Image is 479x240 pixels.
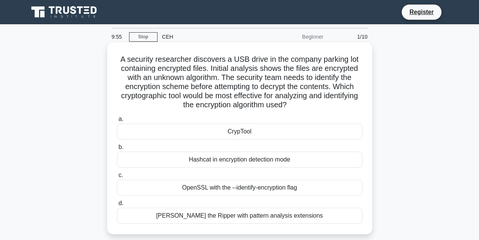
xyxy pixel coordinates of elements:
span: d. [119,200,123,206]
div: OpenSSL with the --identify-encryption flag [117,180,362,196]
div: CrypTool [117,124,362,140]
div: Beginner [262,29,328,44]
div: 9:55 [107,29,129,44]
div: [PERSON_NAME] the Ripper with pattern analysis extensions [117,208,362,224]
div: 1/10 [328,29,372,44]
div: Hashcat in encryption detection mode [117,152,362,168]
span: b. [119,144,123,150]
div: CEH [158,29,262,44]
a: Stop [129,32,158,42]
a: Register [405,7,438,17]
h5: A security researcher discovers a USB drive in the company parking lot containing encrypted files... [116,55,363,110]
span: a. [119,116,123,122]
span: c. [119,172,123,178]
